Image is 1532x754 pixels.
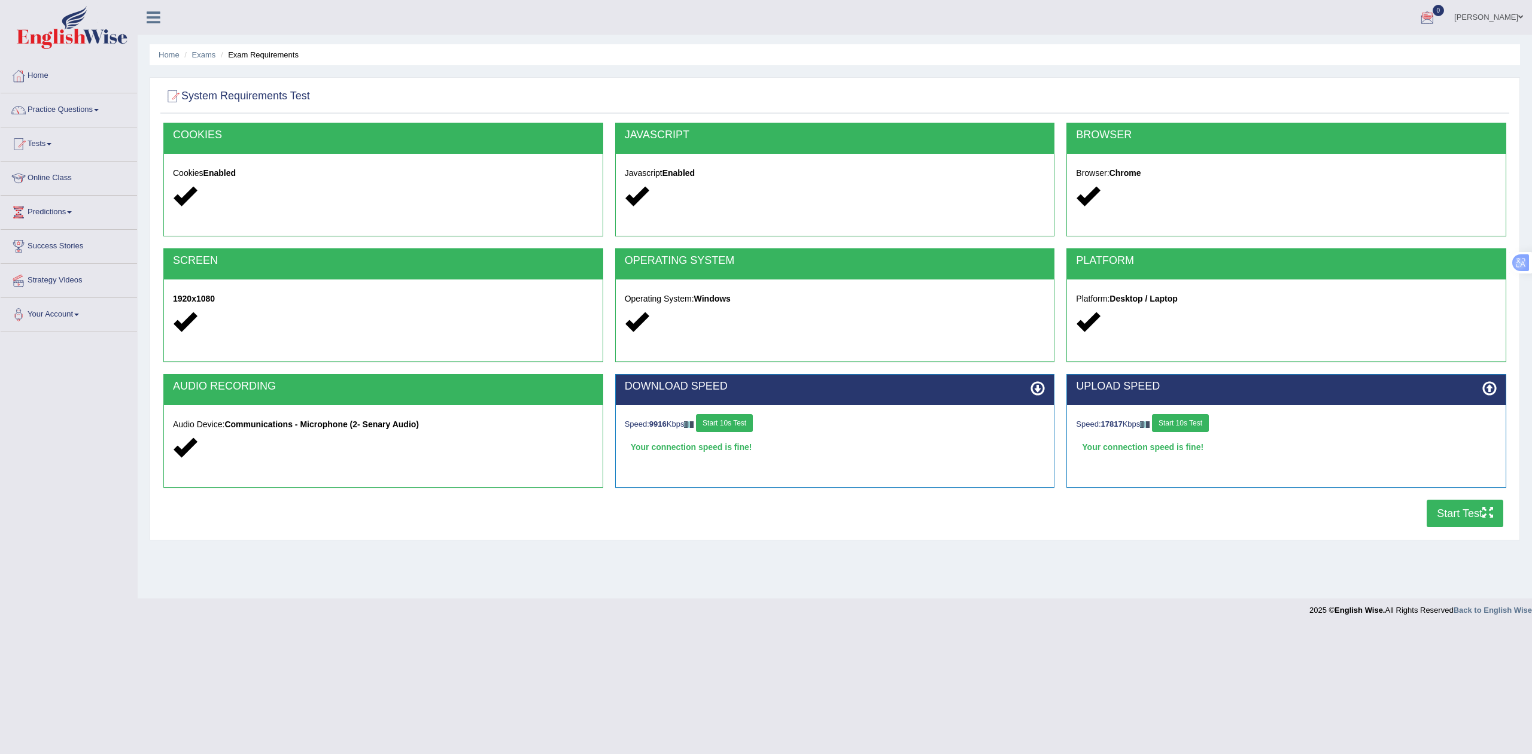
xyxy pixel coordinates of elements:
[1076,129,1497,141] h2: BROWSER
[1335,606,1385,615] strong: English Wise.
[1427,500,1503,527] button: Start Test
[173,169,594,178] h5: Cookies
[625,414,1045,435] div: Speed: Kbps
[1152,414,1209,432] button: Start 10s Test
[1309,598,1532,616] div: 2025 © All Rights Reserved
[1076,414,1497,435] div: Speed: Kbps
[203,168,236,178] strong: Enabled
[173,294,215,303] strong: 1920x1080
[625,169,1045,178] h5: Javascript
[173,381,594,393] h2: AUDIO RECORDING
[1076,169,1497,178] h5: Browser:
[696,414,753,432] button: Start 10s Test
[1,59,137,89] a: Home
[1454,606,1532,615] a: Back to English Wise
[1076,438,1497,456] div: Your connection speed is fine!
[625,381,1045,393] h2: DOWNLOAD SPEED
[1,298,137,328] a: Your Account
[662,168,695,178] strong: Enabled
[684,421,694,428] img: ajax-loader-fb-connection.gif
[159,50,180,59] a: Home
[1,196,137,226] a: Predictions
[1,127,137,157] a: Tests
[173,420,594,429] h5: Audio Device:
[625,438,1045,456] div: Your connection speed is fine!
[1433,5,1445,16] span: 0
[1,230,137,260] a: Success Stories
[1110,168,1141,178] strong: Chrome
[1,162,137,191] a: Online Class
[163,87,310,105] h2: System Requirements Test
[1076,381,1497,393] h2: UPLOAD SPEED
[649,419,667,428] strong: 9916
[1,264,137,294] a: Strategy Videos
[625,294,1045,303] h5: Operating System:
[192,50,216,59] a: Exams
[1110,294,1178,303] strong: Desktop / Laptop
[1140,421,1150,428] img: ajax-loader-fb-connection.gif
[224,419,419,429] strong: Communications - Microphone (2- Senary Audio)
[1,93,137,123] a: Practice Questions
[173,255,594,267] h2: SCREEN
[625,255,1045,267] h2: OPERATING SYSTEM
[218,49,299,60] li: Exam Requirements
[625,129,1045,141] h2: JAVASCRIPT
[1101,419,1123,428] strong: 17817
[1076,255,1497,267] h2: PLATFORM
[1076,294,1497,303] h5: Platform:
[173,129,594,141] h2: COOKIES
[694,294,731,303] strong: Windows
